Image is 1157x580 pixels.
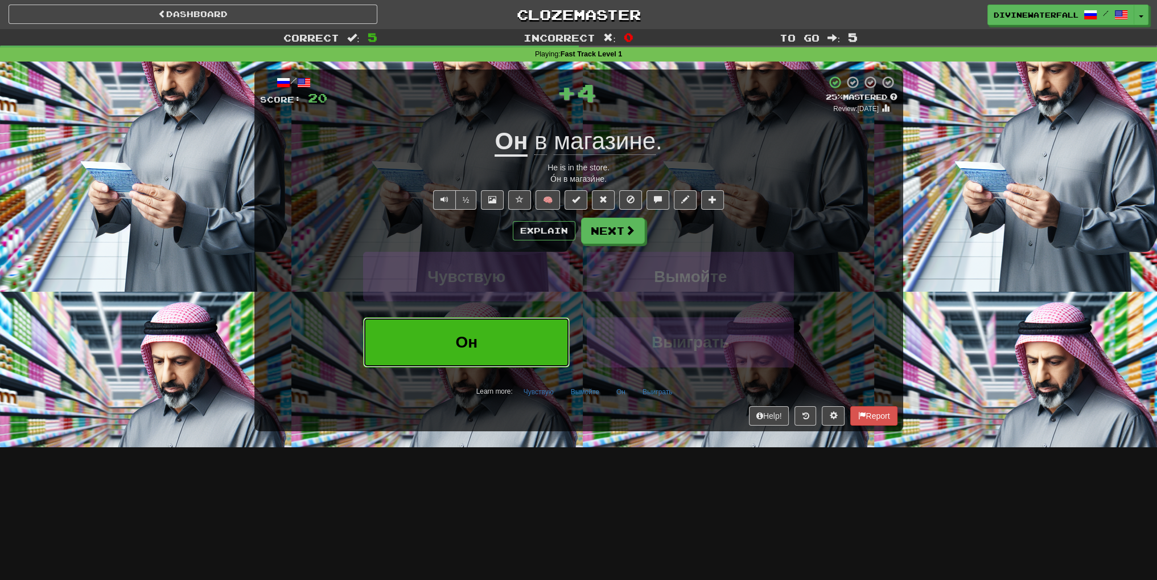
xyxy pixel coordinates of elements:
button: ½ [455,190,477,210]
small: Learn more: [476,387,513,395]
small: Review: [DATE] [833,105,879,113]
span: Incorrect [524,32,595,43]
button: Вымойте [565,383,606,401]
span: Выиграть [652,333,730,351]
div: / [260,75,327,89]
button: Он [363,317,570,367]
button: Explain [513,221,575,240]
a: DivineWaterfall5352 / [987,5,1134,25]
a: Dashboard [9,5,377,24]
div: Text-to-speech controls [431,190,477,210]
button: Help! [749,406,789,426]
button: Show image (alt+x) [481,190,504,210]
button: Round history (alt+y) [794,406,816,426]
button: Выиграть [587,317,793,367]
button: Discuss sentence (alt+u) [647,190,669,210]
span: : [603,33,616,43]
button: Reset to 0% Mastered (alt+r) [592,190,615,210]
span: 4 [577,78,596,107]
button: Чувствую [517,383,560,401]
button: Report [850,406,897,426]
button: Next [581,218,645,244]
button: Чувствую [363,252,570,301]
span: 5 [368,30,377,44]
span: 0 [624,30,633,44]
button: Выиграть [636,383,679,401]
button: Play sentence audio (ctl+space) [433,190,456,210]
button: 🧠 [536,190,560,210]
button: Ignore sentence (alt+i) [619,190,642,210]
span: . [528,128,662,155]
u: Он [495,128,528,157]
span: DivineWaterfall5352 [994,10,1078,20]
span: Чувствую [427,268,505,285]
button: Он [610,383,632,401]
div: О́н в магази́не. [260,173,897,185]
strong: Fast Track Level 1 [561,50,623,58]
span: Score: [260,95,301,104]
span: 25 % [826,92,843,101]
span: Он [455,333,477,351]
div: He is in the store. [260,162,897,173]
button: Favorite sentence (alt+f) [508,190,531,210]
button: Set this sentence to 100% Mastered (alt+m) [565,190,587,210]
span: + [557,75,577,109]
span: 20 [308,91,327,105]
span: : [347,33,360,43]
span: магазине [554,128,656,155]
button: Вымойте [587,252,793,301]
button: Edit sentence (alt+d) [674,190,697,210]
span: Вымойте [654,268,727,285]
a: Clozemaster [394,5,763,24]
div: Mastered [826,92,897,103]
span: Correct [283,32,339,43]
button: Add to collection (alt+a) [701,190,724,210]
span: / [1103,9,1109,17]
span: : [827,33,840,43]
span: 5 [848,30,858,44]
span: To go [780,32,820,43]
span: в [534,128,547,155]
